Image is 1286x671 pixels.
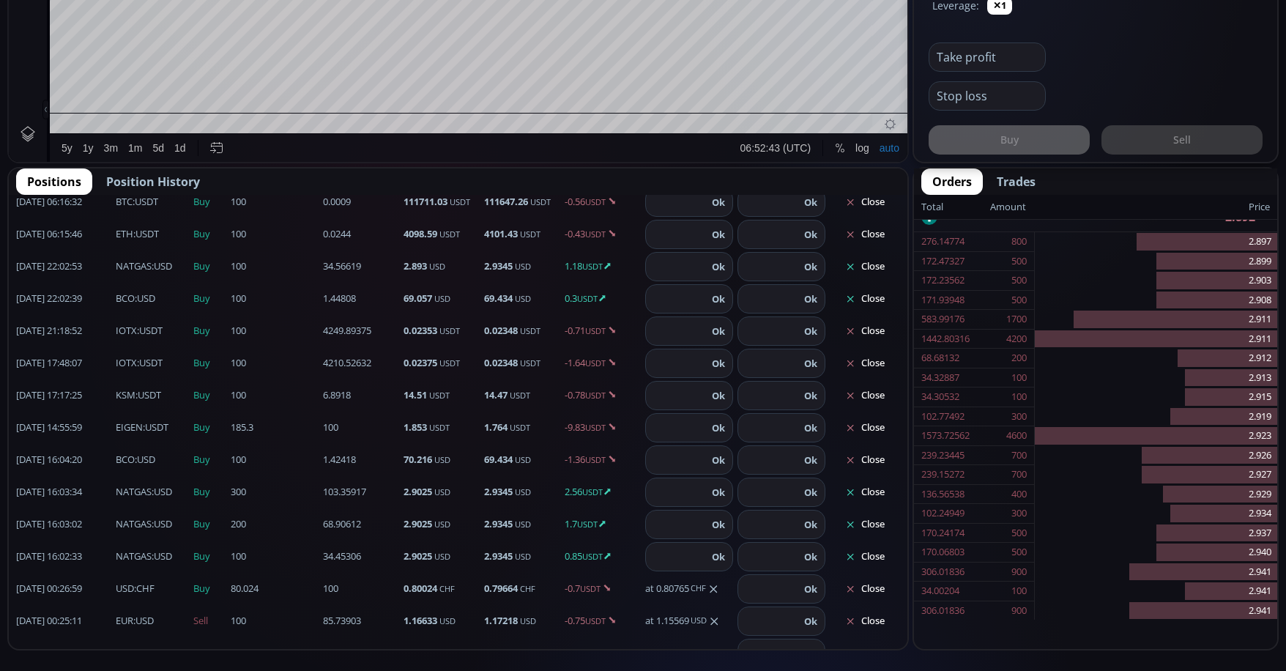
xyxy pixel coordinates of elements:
span: [DATE] 21:18:52 [16,324,111,338]
small: USDT [585,229,606,240]
div: 2.940 [1035,543,1277,563]
span: Buy [193,388,226,403]
div: 2.911 [1035,330,1277,349]
div: 2.915 [1035,388,1277,407]
div: 2.890 [272,36,296,47]
button: Ok [707,259,729,275]
small: USDT [582,551,603,562]
div: auto [871,642,891,654]
button: Positions [16,168,92,195]
div: 100 [1011,368,1027,388]
small: USD [515,486,531,497]
span: 100 [231,388,319,403]
span: 34.45306 [323,549,399,564]
div: L [335,36,341,47]
button: Close [830,287,900,311]
span: 185.3 [231,420,319,435]
div: Toggle Log Scale [841,634,866,662]
span: 1.18 [565,259,641,274]
div: Indicators [280,8,325,20]
b: EIGEN [116,420,143,434]
b: 2.9025 [404,517,432,530]
small: USDT [429,390,450,401]
small: USDT [510,390,530,401]
div: 1442.80316 [921,330,970,349]
span: 4210.52632 [323,356,399,371]
div: 38.915K [85,53,120,64]
span: Buy [193,420,226,435]
b: 1.764 [484,420,508,434]
span: :CHF [116,582,155,596]
button: Ok [707,291,729,307]
span: [DATE] 14:55:59 [16,420,111,435]
span: :USDT [116,388,161,403]
div: 34.32887 [921,368,959,388]
div: 300 [1011,407,1027,426]
b: 111647.26 [484,195,528,208]
div: 100 [1011,582,1027,601]
span: :USD [116,485,172,500]
div: 1573.72562 [921,426,970,445]
span: 100 [231,227,319,242]
span: -0.56 [565,195,641,210]
small: USDT [585,422,606,433]
span: 1.42418 [323,453,399,467]
small: USDT [530,196,551,207]
div: 900 [1011,563,1027,582]
span: [DATE] 22:02:53 [16,259,111,274]
span: 100 [231,259,319,274]
button: Ok [800,388,822,404]
span: Buy [193,324,226,338]
b: NATGAS [116,517,152,530]
small: USDT [439,229,460,240]
small: USDT [577,293,598,304]
div: 2.912 [1035,349,1277,368]
small: USD [434,486,450,497]
small: USD [515,261,531,272]
button: Ok [800,452,822,468]
div: Volume [48,53,79,64]
span: [DATE] 00:26:59 [16,582,111,596]
small: USDT [439,357,460,368]
b: 2.9025 [404,485,432,498]
b: 0.02375 [404,356,437,369]
button: Close [830,545,900,568]
div: 1700 [1006,310,1027,329]
b: BCO [116,453,135,466]
small: USD [429,261,445,272]
button: Close [830,609,900,633]
b: NATGAS [116,259,152,273]
span: Buy [193,517,226,532]
button: Ok [707,420,729,436]
div: 15 m [122,8,142,20]
small: USDT [520,357,540,368]
b: 14.47 [484,388,508,401]
div: 34.30532 [921,388,959,407]
span: 1.7 [565,517,641,532]
span: [DATE] 17:17:25 [16,388,111,403]
b: 0.02348 [484,324,518,337]
span: 100 [231,453,319,467]
small: USD [515,551,531,562]
div: at 0.80765 [645,582,733,596]
b: IOTX [116,324,137,337]
small: USDT [450,196,470,207]
span: Buy [193,582,226,596]
b: 2.893 [404,259,427,273]
span: -0.7 [565,582,641,596]
span: -0.43 [565,227,641,242]
span: [DATE] 16:03:34 [16,485,111,500]
b: 70.216 [404,453,432,466]
button: Orders [921,168,983,195]
span: Buy [193,259,226,274]
span: 100 [323,420,399,435]
small: USD [515,519,531,530]
b: 2.9345 [484,259,513,273]
span: Positions [27,173,81,190]
button: Close [830,642,900,665]
button: Ok [800,259,822,275]
span: -1.36 [565,453,641,467]
span: :USD [116,292,155,306]
button: Ok [800,226,822,242]
b: 2.9345 [484,485,513,498]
